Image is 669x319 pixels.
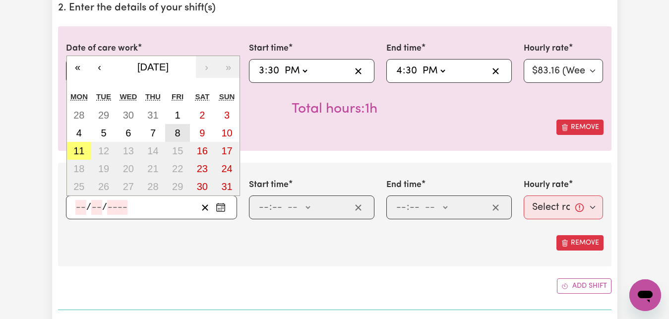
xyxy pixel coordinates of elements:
button: [DATE] [111,56,196,78]
abbr: August 28, 2025 [147,181,158,192]
span: [DATE] [137,62,169,72]
abbr: August 26, 2025 [98,181,109,192]
abbr: July 28, 2025 [73,110,84,121]
button: › [196,56,218,78]
span: Total hours worked: 1 hour [292,102,377,116]
label: End time [386,179,422,191]
button: August 6, 2025 [116,124,141,142]
button: July 30, 2025 [116,106,141,124]
abbr: August 22, 2025 [172,163,183,174]
abbr: Tuesday [96,92,111,101]
button: August 16, 2025 [190,142,215,160]
button: August 26, 2025 [91,178,116,195]
button: August 18, 2025 [67,160,92,178]
abbr: August 6, 2025 [125,128,131,138]
button: August 5, 2025 [91,124,116,142]
h2: 2. Enter the details of your shift(s) [58,2,611,14]
button: July 31, 2025 [141,106,166,124]
button: ‹ [89,56,111,78]
input: -- [409,200,420,215]
abbr: August 24, 2025 [221,163,232,174]
button: August 27, 2025 [116,178,141,195]
button: August 14, 2025 [141,142,166,160]
abbr: August 7, 2025 [150,128,156,138]
abbr: July 30, 2025 [123,110,134,121]
abbr: August 25, 2025 [73,181,84,192]
abbr: August 12, 2025 [98,145,109,156]
button: July 29, 2025 [91,106,116,124]
abbr: Monday [70,92,88,101]
button: August 22, 2025 [165,160,190,178]
iframe: Button to launch messaging window [629,279,661,311]
button: Clear date [197,200,213,215]
button: August 23, 2025 [190,160,215,178]
button: August 21, 2025 [141,160,166,178]
button: July 28, 2025 [67,106,92,124]
button: August 13, 2025 [116,142,141,160]
label: Start time [249,42,289,55]
abbr: Friday [172,92,183,101]
button: August 4, 2025 [67,124,92,142]
span: : [265,65,267,76]
abbr: Wednesday [120,92,137,101]
abbr: August 15, 2025 [172,145,183,156]
button: August 24, 2025 [215,160,240,178]
input: -- [267,64,280,78]
button: August 28, 2025 [141,178,166,195]
abbr: August 18, 2025 [73,163,84,174]
abbr: August 9, 2025 [199,128,205,138]
label: Date of care work [66,179,138,191]
abbr: August 16, 2025 [197,145,208,156]
input: -- [272,200,283,215]
abbr: August 14, 2025 [147,145,158,156]
button: Add another shift [557,278,611,294]
button: August 20, 2025 [116,160,141,178]
button: August 7, 2025 [141,124,166,142]
input: ---- [107,200,127,215]
button: August 2, 2025 [190,106,215,124]
abbr: August 17, 2025 [221,145,232,156]
span: / [86,202,91,213]
button: August 11, 2025 [67,142,92,160]
input: -- [75,200,86,215]
span: / [102,202,107,213]
abbr: August 30, 2025 [197,181,208,192]
abbr: July 29, 2025 [98,110,109,121]
span: : [269,202,272,213]
button: August 31, 2025 [215,178,240,195]
button: » [218,56,240,78]
button: August 8, 2025 [165,124,190,142]
abbr: August 3, 2025 [224,110,230,121]
abbr: August 1, 2025 [175,110,181,121]
abbr: August 23, 2025 [197,163,208,174]
abbr: Sunday [219,92,235,101]
abbr: August 19, 2025 [98,163,109,174]
abbr: Thursday [145,92,161,101]
abbr: August 20, 2025 [123,163,134,174]
input: -- [258,64,265,78]
abbr: July 31, 2025 [147,110,158,121]
span: : [407,202,409,213]
button: August 25, 2025 [67,178,92,195]
abbr: August 21, 2025 [147,163,158,174]
input: -- [258,200,269,215]
abbr: August 4, 2025 [76,128,82,138]
button: « [67,56,89,78]
button: August 12, 2025 [91,142,116,160]
abbr: August 13, 2025 [123,145,134,156]
abbr: August 8, 2025 [175,128,181,138]
input: -- [396,64,403,78]
abbr: August 29, 2025 [172,181,183,192]
abbr: August 11, 2025 [73,145,84,156]
button: August 19, 2025 [91,160,116,178]
label: Date of care work [66,42,138,55]
input: -- [91,200,102,215]
abbr: August 31, 2025 [221,181,232,192]
label: End time [386,42,422,55]
button: August 30, 2025 [190,178,215,195]
button: August 3, 2025 [215,106,240,124]
abbr: August 27, 2025 [123,181,134,192]
button: Remove this shift [556,120,604,135]
input: -- [405,64,418,78]
label: Start time [249,179,289,191]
